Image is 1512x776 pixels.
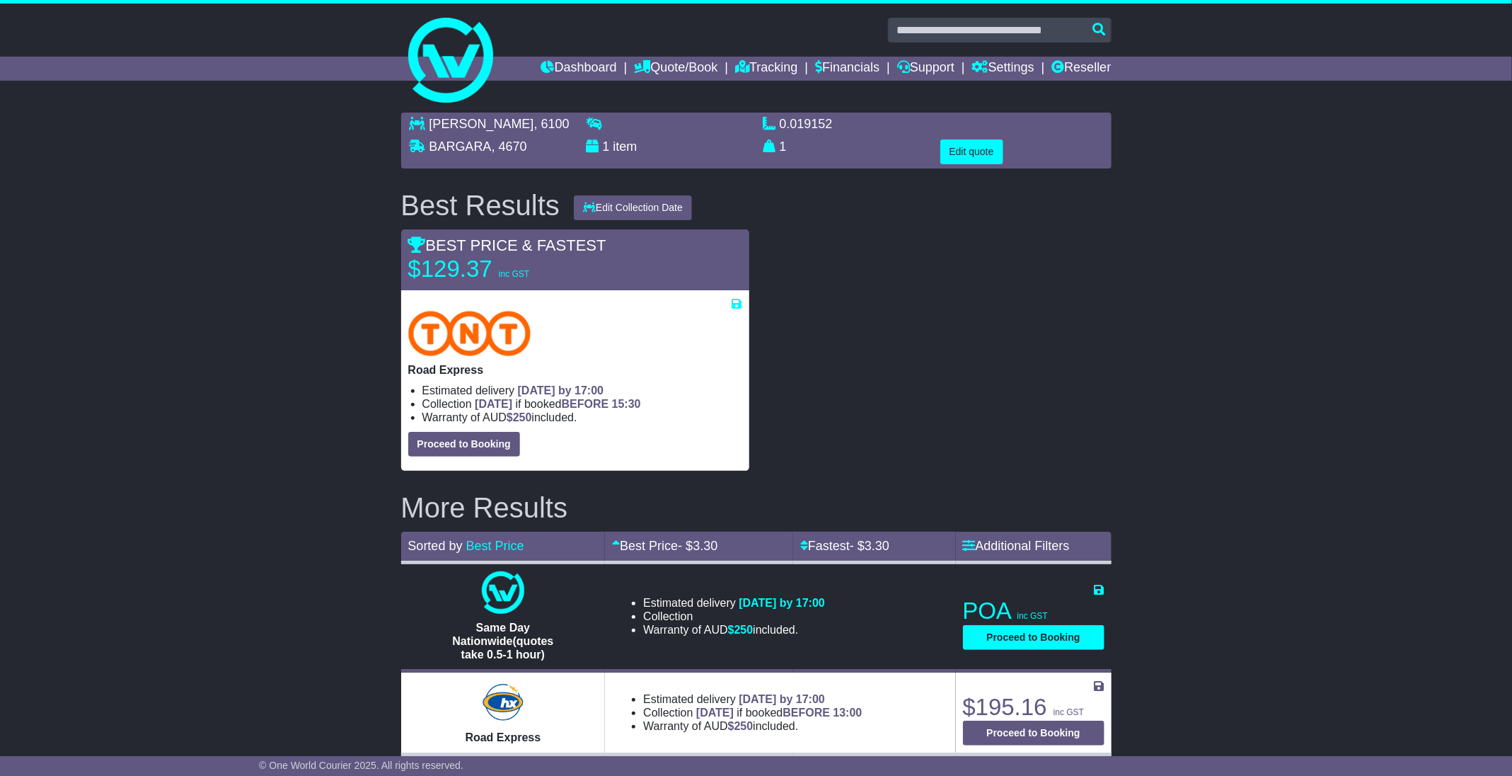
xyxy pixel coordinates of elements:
span: 1 [603,139,610,154]
span: 1 [780,139,787,154]
li: Estimated delivery [422,384,742,397]
span: if booked [696,707,862,719]
span: if booked [475,398,640,410]
button: Edit Collection Date [574,195,692,220]
span: [DATE] [475,398,512,410]
span: , 6100 [534,117,570,131]
a: Tracking [735,57,797,81]
span: BARGARA [429,139,492,154]
span: inc GST [499,269,529,279]
span: BEFORE [562,398,609,410]
span: inc GST [1054,707,1084,717]
span: $ [507,411,532,423]
span: item [613,139,637,154]
span: - $ [850,539,889,553]
span: , 4670 [492,139,527,154]
img: Hunter Express: Road Express [480,681,526,724]
h2: More Results [401,492,1112,523]
span: 3.30 [865,539,889,553]
span: 15:30 [612,398,641,410]
span: Sorted by [408,539,463,553]
a: Dashboard [541,57,617,81]
p: POA [963,597,1104,625]
li: Warranty of AUD included. [422,411,742,424]
span: [DATE] by 17:00 [518,384,604,396]
span: 250 [734,624,754,636]
a: Support [897,57,954,81]
span: $ [728,720,754,732]
span: $ [728,624,754,636]
a: Settings [972,57,1034,81]
span: 250 [734,720,754,732]
span: [DATE] [696,707,734,719]
span: BEFORE [783,707,830,719]
span: © One World Courier 2025. All rights reserved. [259,760,463,771]
img: TNT Domestic: Road Express [408,311,531,356]
span: inc GST [1017,611,1048,621]
a: Fastest- $3.30 [800,539,889,553]
span: Road Express [466,731,541,743]
li: Collection [422,397,742,411]
p: $129.37 [408,255,585,283]
a: Quote/Book [634,57,717,81]
li: Warranty of AUD included. [643,623,825,637]
p: Road Express [408,363,742,377]
div: Best Results [394,190,567,221]
li: Estimated delivery [643,692,862,706]
a: Reseller [1051,57,1111,81]
span: [DATE] by 17:00 [739,693,825,705]
a: Best Price [466,539,524,553]
p: $195.16 [963,693,1104,721]
span: [PERSON_NAME] [429,117,534,131]
span: 3.30 [693,539,717,553]
a: Additional Filters [963,539,1070,553]
button: Edit quote [940,139,1003,164]
button: Proceed to Booking [963,625,1104,650]
img: One World Courier: Same Day Nationwide(quotes take 0.5-1 hour) [482,571,524,614]
li: Warranty of AUD included. [643,719,862,733]
button: Proceed to Booking [963,721,1104,746]
span: BEST PRICE & FASTEST [408,236,606,254]
li: Estimated delivery [643,596,825,610]
a: Financials [815,57,879,81]
a: Best Price- $3.30 [612,539,717,553]
span: [DATE] by 17:00 [739,597,825,609]
li: Collection [643,610,825,623]
span: - $ [678,539,717,553]
span: 250 [513,411,532,423]
button: Proceed to Booking [408,432,520,457]
li: Collection [643,706,862,719]
span: Same Day Nationwide(quotes take 0.5-1 hour) [452,622,553,661]
span: 0.019152 [780,117,833,131]
span: 13:00 [833,707,862,719]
